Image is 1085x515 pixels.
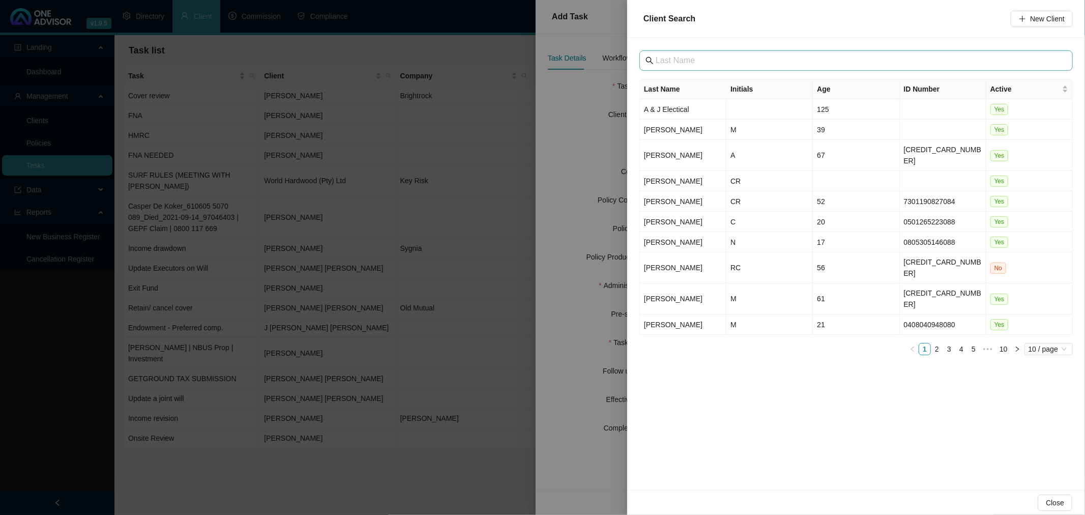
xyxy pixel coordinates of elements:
[1019,15,1026,22] span: plus
[640,171,726,191] td: [PERSON_NAME]
[990,104,1009,115] span: Yes
[990,216,1009,227] span: Yes
[1030,13,1065,24] span: New Client
[906,343,919,355] li: Previous Page
[990,237,1009,248] span: Yes
[640,191,726,212] td: [PERSON_NAME]
[900,252,986,283] td: [CREDIT_CARD_NUMBER]
[726,283,813,314] td: M
[813,79,899,99] th: Age
[980,343,996,355] li: Next 5 Pages
[990,263,1006,274] span: No
[996,343,1011,355] li: 10
[919,343,931,355] li: 1
[990,150,1009,161] span: Yes
[990,83,1060,95] span: Active
[1046,497,1064,508] span: Close
[817,126,825,134] span: 39
[919,344,930,355] a: 1
[726,171,813,191] td: CR
[726,232,813,252] td: N
[900,232,986,252] td: 0805305146088
[640,252,726,283] td: [PERSON_NAME]
[980,343,996,355] span: •••
[640,314,726,335] td: [PERSON_NAME]
[817,105,829,113] span: 125
[996,344,1011,355] a: 10
[817,295,825,303] span: 61
[900,79,986,99] th: ID Number
[726,314,813,335] td: M
[726,191,813,212] td: CR
[944,344,955,355] a: 3
[640,140,726,171] td: [PERSON_NAME]
[726,120,813,140] td: M
[900,140,986,171] td: [CREDIT_CARD_NUMBER]
[726,252,813,283] td: RC
[640,232,726,252] td: [PERSON_NAME]
[931,343,943,355] li: 2
[1029,344,1069,355] span: 10 / page
[931,344,943,355] a: 2
[1011,343,1023,355] button: right
[1038,495,1072,511] button: Close
[990,319,1009,330] span: Yes
[1024,343,1073,355] div: Page Size
[900,212,986,232] td: 0501265223088
[968,344,979,355] a: 5
[656,54,1059,67] input: Last Name
[986,79,1073,99] th: Active
[640,79,726,99] th: Last Name
[967,343,980,355] li: 5
[900,314,986,335] td: 0408040948080
[900,283,986,314] td: [CREDIT_CARD_NUMBER]
[817,218,825,226] span: 20
[640,283,726,314] td: [PERSON_NAME]
[910,346,916,352] span: left
[643,14,695,23] span: Client Search
[900,191,986,212] td: 7301190827084
[906,343,919,355] button: left
[990,124,1009,135] span: Yes
[817,264,825,272] span: 56
[990,294,1009,305] span: Yes
[726,140,813,171] td: A
[817,197,825,206] span: 52
[817,151,825,159] span: 67
[1014,346,1020,352] span: right
[990,196,1009,207] span: Yes
[646,56,654,65] span: search
[990,176,1009,187] span: Yes
[956,344,967,355] a: 4
[640,99,726,120] td: A & J Electical
[955,343,967,355] li: 4
[943,343,955,355] li: 3
[817,238,825,246] span: 17
[1011,11,1073,27] button: New Client
[817,321,825,329] span: 21
[640,120,726,140] td: [PERSON_NAME]
[726,79,813,99] th: Initials
[1011,343,1023,355] li: Next Page
[640,212,726,232] td: [PERSON_NAME]
[726,212,813,232] td: C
